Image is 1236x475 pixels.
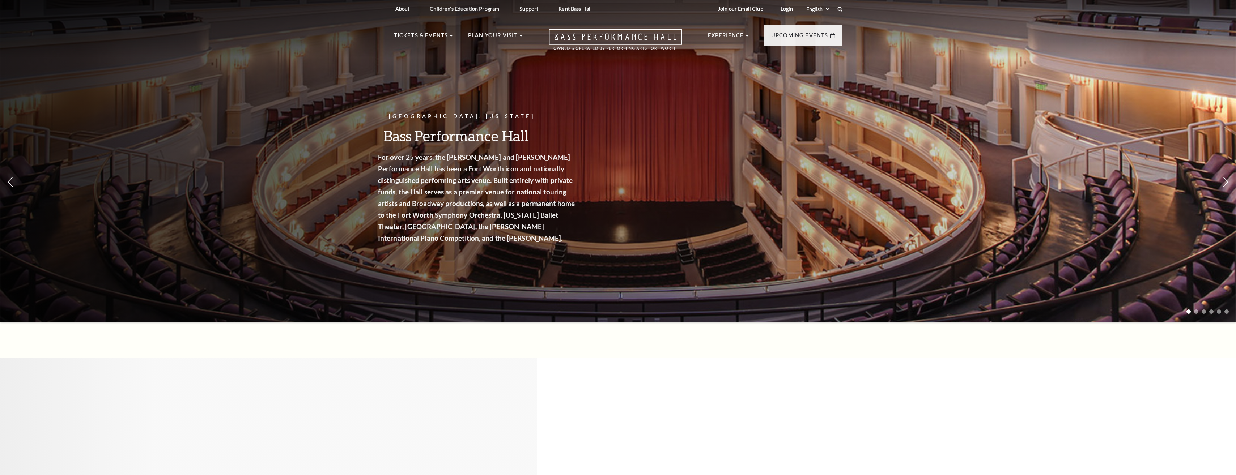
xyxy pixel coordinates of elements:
[391,127,590,145] h3: Bass Performance Hall
[558,6,592,12] p: Rent Bass Hall
[519,6,538,12] p: Support
[391,153,588,242] strong: For over 25 years, the [PERSON_NAME] and [PERSON_NAME] Performance Hall has been a Fort Worth ico...
[394,31,448,44] p: Tickets & Events
[708,31,744,44] p: Experience
[771,31,828,44] p: Upcoming Events
[468,31,518,44] p: Plan Your Visit
[391,112,590,121] p: [GEOGRAPHIC_DATA], [US_STATE]
[430,6,499,12] p: Children's Education Program
[395,6,410,12] p: About
[805,6,831,13] select: Select:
